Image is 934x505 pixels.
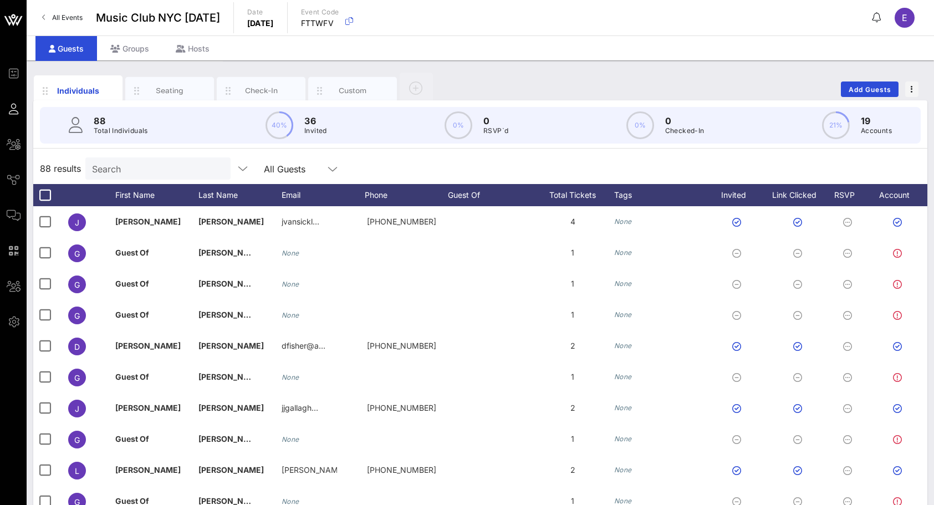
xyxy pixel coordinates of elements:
span: Guest Of [115,434,149,443]
div: 2 [531,330,614,361]
div: 1 [531,268,614,299]
span: G [74,435,80,445]
span: Guest Of [115,372,149,381]
a: All Events [35,9,89,27]
div: Tags [614,184,708,206]
p: FTTWFV [301,18,339,29]
div: Hosts [162,36,223,61]
span: Guest Of [115,310,149,319]
div: All Guests [257,157,346,180]
p: 36 [304,114,327,127]
i: None [614,279,632,288]
i: None [614,373,632,381]
div: Last Name [198,184,282,206]
div: 2 [531,392,614,424]
button: Add Guests [841,81,899,97]
div: 1 [531,237,614,268]
span: [PERSON_NAME] [198,465,264,475]
div: Guests [35,36,97,61]
div: Custom [328,85,377,96]
i: None [614,497,632,505]
span: G [74,280,80,289]
span: L [75,466,79,476]
div: First Name [115,184,198,206]
span: Music Club NYC [DATE] [96,9,220,26]
span: [PERSON_NAME] [198,279,264,288]
i: None [614,466,632,474]
div: Check-In [237,85,286,96]
span: E [902,12,907,23]
i: None [282,435,299,443]
span: Add Guests [848,85,892,94]
i: None [282,280,299,288]
span: [PERSON_NAME] [198,434,264,443]
p: Event Code [301,7,339,18]
span: [PERSON_NAME] [115,403,181,412]
span: All Events [52,13,83,22]
i: None [282,249,299,257]
p: 0 [483,114,508,127]
span: [PERSON_NAME] [115,217,181,226]
span: D [74,342,80,351]
span: [PERSON_NAME] [198,372,264,381]
i: None [614,404,632,412]
p: [PERSON_NAME].abr… [282,455,337,486]
i: None [614,248,632,257]
span: +12037221932 [367,403,436,412]
i: None [614,435,632,443]
div: 1 [531,424,614,455]
div: E [895,8,915,28]
p: Accounts [861,125,892,136]
div: Seating [145,85,195,96]
div: Guest Of [448,184,531,206]
span: [PERSON_NAME] [115,341,181,350]
span: [PERSON_NAME] [115,465,181,475]
span: +19173629530 [367,465,436,475]
span: Guest Of [115,248,149,257]
div: Account [869,184,930,206]
div: Groups [97,36,162,61]
span: [PERSON_NAME] [198,403,264,412]
div: 1 [531,361,614,392]
div: All Guests [264,164,305,174]
div: Total Tickets [531,184,614,206]
div: 4 [531,206,614,237]
span: G [74,249,80,258]
p: jvansickl… [282,206,319,237]
p: [DATE] [247,18,274,29]
span: G [74,311,80,320]
div: Link Clicked [769,184,830,206]
p: Checked-In [665,125,705,136]
p: 88 [94,114,148,127]
p: 19 [861,114,892,127]
p: jjgallagh… [282,392,318,424]
p: 0 [665,114,705,127]
p: Total Individuals [94,125,148,136]
span: [PERSON_NAME] [198,310,264,319]
i: None [614,341,632,350]
p: RSVP`d [483,125,508,136]
span: [PERSON_NAME] [198,248,264,257]
p: Date [247,7,274,18]
p: dfisher@a… [282,330,325,361]
div: 1 [531,299,614,330]
span: [PERSON_NAME] [198,341,264,350]
i: None [614,310,632,319]
span: J [75,404,79,414]
span: +16462203209 [367,341,436,350]
i: None [614,217,632,226]
span: +19179527173 [367,217,436,226]
span: G [74,373,80,382]
div: 2 [531,455,614,486]
div: Email [282,184,365,206]
span: J [75,218,79,227]
span: Guest Of [115,279,149,288]
div: Invited [708,184,769,206]
i: None [282,311,299,319]
div: RSVP [830,184,869,206]
p: Invited [304,125,327,136]
div: Individuals [54,85,103,96]
span: [PERSON_NAME] [198,217,264,226]
div: Phone [365,184,448,206]
span: 88 results [40,162,81,175]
